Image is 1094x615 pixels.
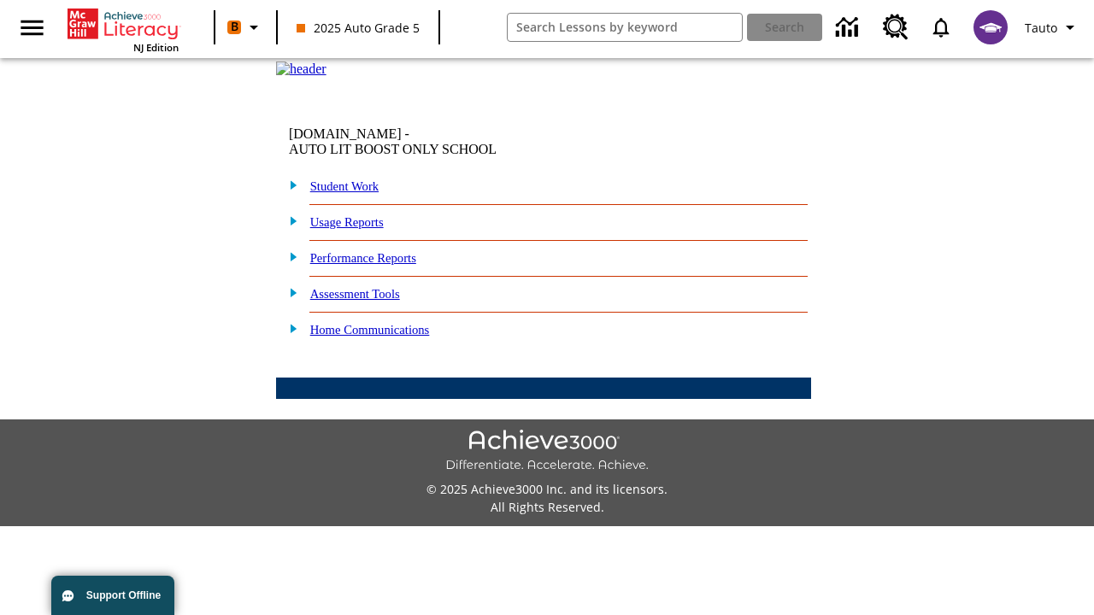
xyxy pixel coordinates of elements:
[51,576,174,615] button: Support Offline
[289,126,603,157] td: [DOMAIN_NAME] -
[221,12,271,43] button: Boost Class color is orange. Change class color
[133,41,179,54] span: NJ Edition
[1025,19,1057,37] span: Tauto
[280,177,298,192] img: plus.gif
[280,320,298,336] img: plus.gif
[310,179,379,193] a: Student Work
[1018,12,1087,43] button: Profile/Settings
[963,5,1018,50] button: Select a new avatar
[826,4,873,51] a: Data Center
[7,3,57,53] button: Open side menu
[289,142,497,156] nobr: AUTO LIT BOOST ONLY SCHOOL
[310,287,400,301] a: Assessment Tools
[310,323,430,337] a: Home Communications
[445,430,649,473] img: Achieve3000 Differentiate Accelerate Achieve
[280,249,298,264] img: plus.gif
[919,5,963,50] a: Notifications
[310,215,384,229] a: Usage Reports
[297,19,420,37] span: 2025 Auto Grade 5
[86,589,161,601] span: Support Offline
[280,284,298,300] img: plus.gif
[280,213,298,228] img: plus.gif
[873,4,919,50] a: Resource Center, Will open in new tab
[231,16,238,38] span: B
[68,5,179,54] div: Home
[973,10,1008,44] img: avatar image
[508,14,743,41] input: search field
[310,251,416,265] a: Performance Reports
[276,61,326,77] img: header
